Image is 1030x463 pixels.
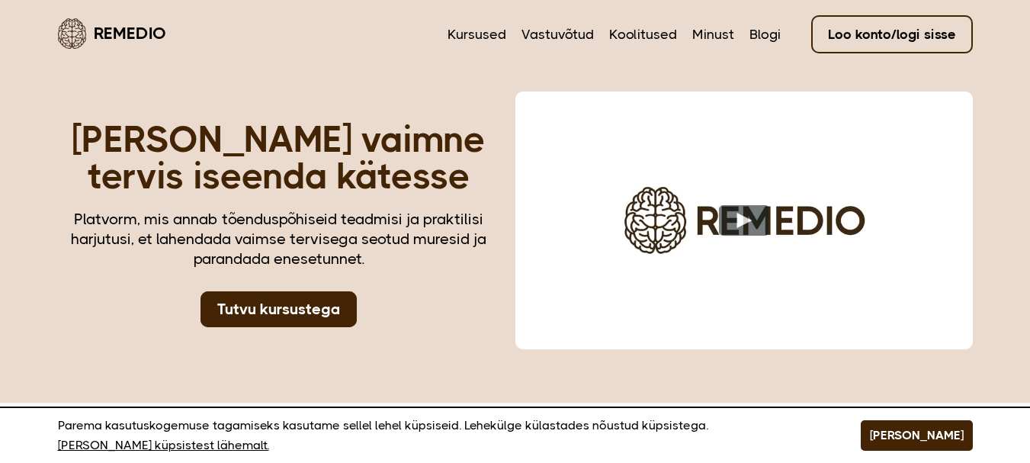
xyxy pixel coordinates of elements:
a: Vastuvõtud [521,24,594,44]
img: Remedio logo [58,18,86,49]
a: [PERSON_NAME] küpsistest lähemalt. [58,436,269,455]
p: Parema kasutuskogemuse tagamiseks kasutame sellel lehel küpsiseid. Lehekülge külastades nõustud k... [58,416,823,455]
h1: [PERSON_NAME] vaimne tervis iseenda kätesse [58,121,500,195]
a: Tutvu kursustega [201,291,357,327]
div: Platvorm, mis annab tõenduspõhiseid teadmisi ja praktilisi harjutusi, et lahendada vaimse tervise... [58,210,500,269]
button: [PERSON_NAME] [861,420,973,451]
a: Kursused [448,24,506,44]
a: Blogi [749,24,781,44]
a: Koolitused [609,24,677,44]
button: Play video [719,205,768,236]
a: Remedio [58,15,166,51]
a: Minust [692,24,734,44]
a: Loo konto/logi sisse [811,15,973,53]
